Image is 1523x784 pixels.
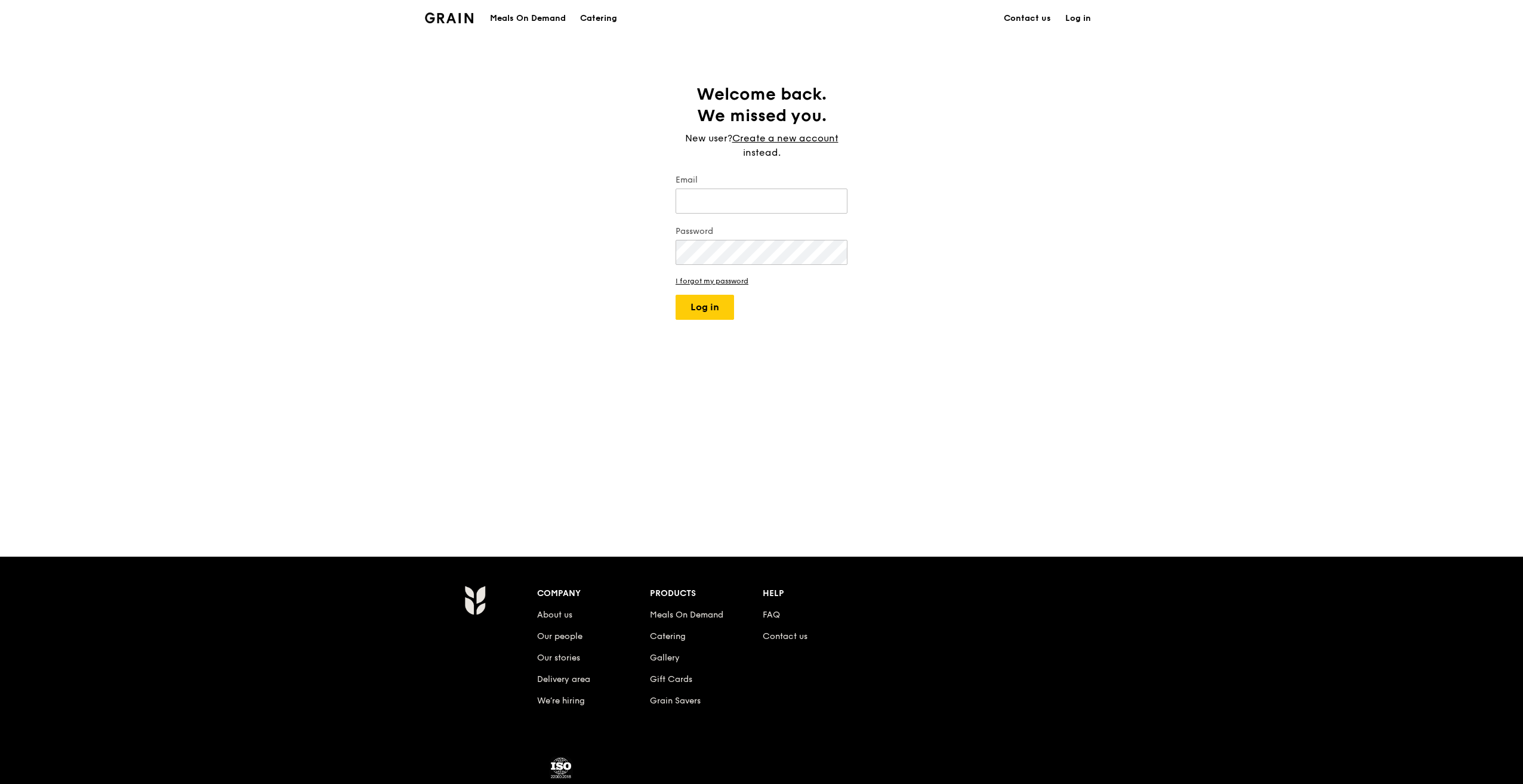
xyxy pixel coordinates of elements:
[685,132,732,144] span: New user?
[650,585,763,602] div: Products
[650,653,680,663] a: Gallery
[1058,1,1098,36] a: Log in
[537,653,580,663] a: Our stories
[743,147,781,158] span: instead.
[997,1,1058,36] a: Contact us
[464,585,485,615] img: Grain
[549,756,573,780] img: ISO Certified
[676,226,847,237] label: Password
[425,13,473,23] img: Grain
[573,1,624,36] a: Catering
[676,295,734,320] button: Log in
[537,610,572,620] a: About us
[537,696,585,706] a: We’re hiring
[676,84,847,126] h1: Welcome back. We missed you.
[650,610,723,620] a: Meals On Demand
[650,674,692,684] a: Gift Cards
[483,1,573,36] a: Meals On Demand
[763,610,780,620] a: FAQ
[490,1,566,36] div: Meals On Demand
[763,631,807,641] a: Contact us
[537,585,650,602] div: Company
[676,174,847,186] label: Email
[537,674,590,684] a: Delivery area
[650,631,686,641] a: Catering
[580,1,617,36] div: Catering
[650,696,701,706] a: Grain Savers
[537,631,582,641] a: Our people
[763,585,875,602] div: Help
[676,277,847,285] a: I forgot my password
[732,131,838,146] a: Create a new account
